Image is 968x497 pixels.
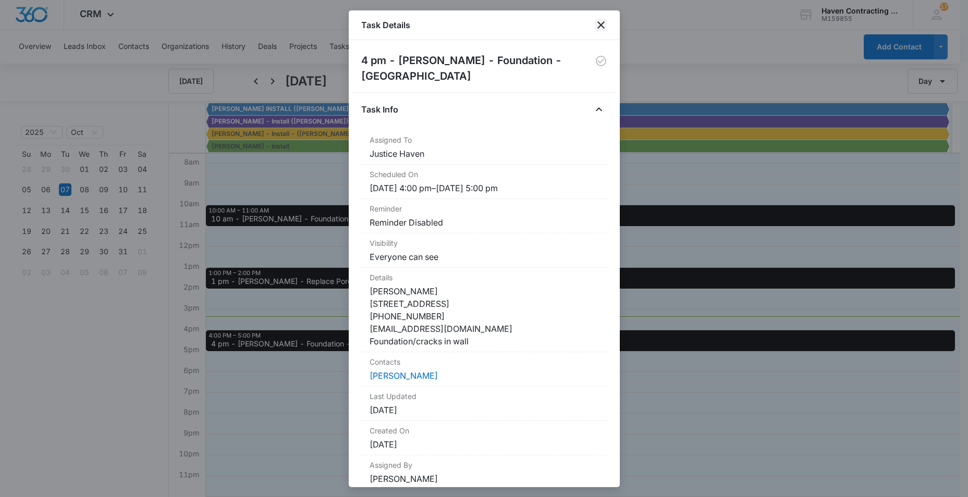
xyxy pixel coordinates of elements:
h2: 4 pm - [PERSON_NAME] - Foundation - [GEOGRAPHIC_DATA] [361,53,595,84]
dt: Scheduled On [370,169,599,180]
dt: Last Updated [370,391,599,402]
div: Assigned By[PERSON_NAME] [361,455,607,490]
div: Details[PERSON_NAME] [STREET_ADDRESS] [PHONE_NUMBER] [EMAIL_ADDRESS][DOMAIN_NAME] Foundation/crac... [361,268,607,352]
dt: Assigned To [370,134,599,145]
dt: Visibility [370,238,599,249]
dd: Justice Haven [370,147,599,160]
div: ReminderReminder Disabled [361,199,607,233]
dd: [DATE] 4:00 pm – [DATE] 5:00 pm [370,182,599,194]
dt: Created On [370,425,599,436]
dd: Reminder Disabled [370,216,599,229]
div: VisibilityEveryone can see [361,233,607,268]
div: Created On[DATE] [361,421,607,455]
dt: Details [370,272,599,283]
dd: [PERSON_NAME] [370,473,599,485]
dd: [PERSON_NAME] [STREET_ADDRESS] [PHONE_NUMBER] [EMAIL_ADDRESS][DOMAIN_NAME] Foundation/cracks in wall [370,285,599,347]
button: Close [591,101,607,118]
dt: Contacts [370,356,599,367]
h1: Task Details [361,19,410,31]
h4: Task Info [361,103,398,116]
dt: Reminder [370,203,599,214]
div: Scheduled On[DATE] 4:00 pm–[DATE] 5:00 pm [361,165,607,199]
a: [PERSON_NAME] [370,370,438,381]
div: Last Updated[DATE] [361,387,607,421]
dt: Assigned By [370,459,599,470]
dd: [DATE] [370,404,599,416]
div: Assigned ToJustice Haven [361,130,607,165]
button: close [595,19,607,31]
dd: Everyone can see [370,251,599,263]
div: Contacts[PERSON_NAME] [361,352,607,387]
dd: [DATE] [370,438,599,451]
